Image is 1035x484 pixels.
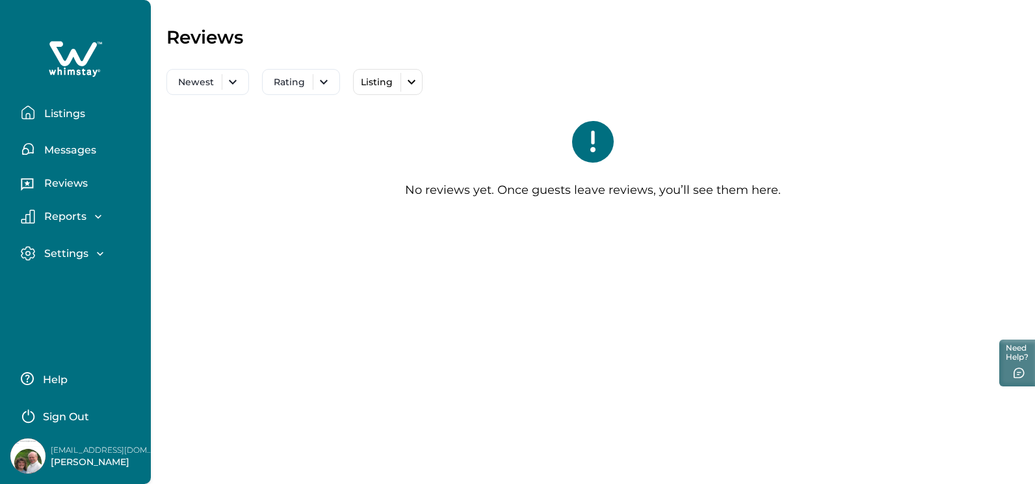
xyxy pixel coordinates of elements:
[21,100,140,126] button: Listings
[166,26,243,48] p: Reviews
[40,247,88,260] p: Settings
[40,177,88,190] p: Reviews
[21,172,140,198] button: Reviews
[43,410,89,423] p: Sign Out
[405,183,781,198] p: No reviews yet. Once guests leave reviews, you’ll see them here.
[40,107,85,120] p: Listings
[21,136,140,162] button: Messages
[262,69,340,95] button: Rating
[10,438,46,474] img: Whimstay Host
[51,456,155,469] p: [PERSON_NAME]
[40,210,86,223] p: Reports
[358,77,393,88] p: Listing
[51,444,155,457] p: [EMAIL_ADDRESS][DOMAIN_NAME]
[40,144,96,157] p: Messages
[21,366,136,392] button: Help
[21,402,136,428] button: Sign Out
[353,69,423,95] button: Listing
[166,69,249,95] button: Newest
[21,246,140,261] button: Settings
[39,373,68,386] p: Help
[21,209,140,224] button: Reports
